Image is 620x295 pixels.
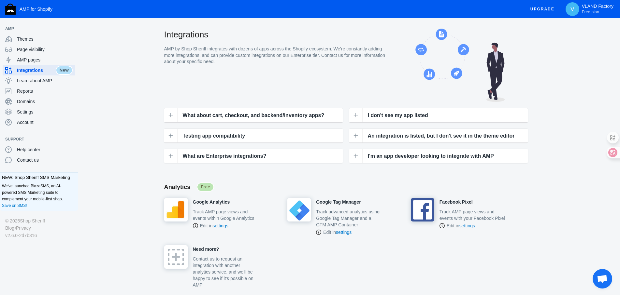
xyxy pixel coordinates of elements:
[193,247,219,252] h4: Need more?
[20,7,52,12] span: AMP for Shopify
[5,136,66,142] span: Support
[5,232,73,239] div: v2.6.0-2d7b316
[17,46,73,53] span: Page visibility
[287,198,311,221] img: google-tag-manager_150x150.png
[582,9,599,15] span: Free plan
[316,198,361,205] a: Google Tag Manager
[17,119,73,126] span: Account
[164,29,386,40] h2: Integrations
[3,117,75,127] a: Account
[3,155,75,165] a: Contact us
[17,67,56,74] span: Integrations
[17,146,73,153] span: Help center
[2,202,27,209] a: Save on SMS!
[336,230,352,235] a: settings
[582,4,613,15] p: VLAND Factory
[66,27,77,30] button: Add a sales channel
[17,77,73,84] span: Learn about AMP
[17,57,73,63] span: AMP pages
[3,86,75,96] a: Reports
[17,109,73,115] span: Settings
[17,98,73,105] span: Domains
[569,6,576,12] span: V
[66,138,77,141] button: Add a sales channel
[368,111,428,120] span: I don't see my app listed
[3,65,75,75] a: IntegrationsNew
[164,198,188,221] img: google-analytics_200x200.png
[5,224,73,232] div: •
[56,66,73,75] span: New
[3,34,75,44] a: Themes
[197,182,214,192] span: Free
[3,107,75,117] a: Settings
[183,111,324,120] span: What about cart, checkout, and backend/inventory apps?
[20,217,45,224] a: Shop Sheriff
[183,132,245,140] span: Testing app compatibility
[323,229,352,235] span: Edit in
[447,222,475,229] span: Edit in
[212,223,228,228] a: settings
[368,132,515,140] span: An integration is listed, but I don't see it in the theme editor
[193,208,259,221] p: Track AMP page views and events within Google Analytics
[316,199,361,205] h4: Google Tag Manager
[593,269,612,288] div: 打開聊天
[5,25,66,32] span: AMP
[3,75,75,86] a: Learn about AMP
[3,96,75,107] a: Domains
[316,208,382,228] p: Track advanced analytics using Google Tag Manager and a GTM AMP Container
[411,198,434,221] img: facebook-pixel_200x200.png
[183,152,267,160] span: What are Enterprise integrations?
[200,222,228,229] span: Edit in
[525,3,560,15] button: Upgrade
[193,256,259,288] p: Contact us to request an integration with another analytics service, and we'll be happy to see if...
[164,46,386,65] p: AMP by Shop Sheriff integrates with dozens of apps across the Shopify ecosystem. We're constantly...
[368,152,494,160] span: I'm an app developer looking to integrate with AMP
[193,199,230,205] h4: Google Analytics
[5,4,16,15] img: Shop Sheriff Logo
[440,208,505,221] p: Track AMP page views and events with your Facebook Pixel
[5,217,73,224] div: © 2025
[164,184,191,190] span: Analytics
[17,36,73,42] span: Themes
[17,157,73,163] span: Contact us
[16,224,31,232] a: Privacy
[5,224,14,232] a: Blog
[17,88,73,94] span: Reports
[193,198,230,205] a: Google Analytics
[3,44,75,55] a: Page visibility
[459,223,475,228] a: settings
[440,199,473,205] h4: Facebook Pixel
[440,198,473,205] a: Facebook Pixel
[3,55,75,65] a: AMP pages
[530,3,555,15] span: Upgrade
